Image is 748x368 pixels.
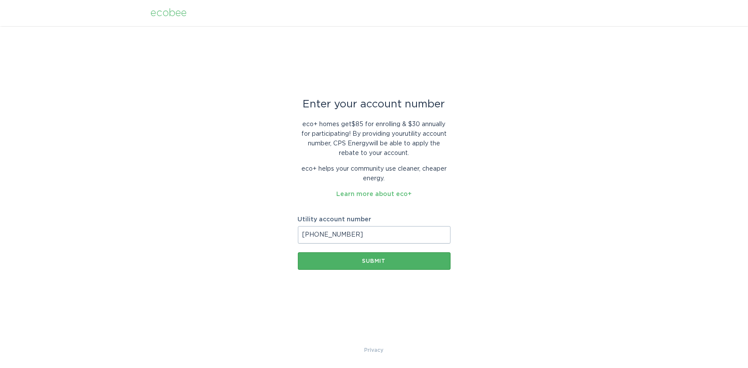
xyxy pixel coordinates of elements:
a: Privacy Policy & Terms of Use [365,345,384,355]
a: Learn more about eco+ [336,191,412,197]
button: Submit [298,252,451,270]
div: Submit [302,258,446,264]
p: eco+ helps your community use cleaner, cheaper energy. [298,164,451,183]
div: Enter your account number [298,100,451,109]
label: Utility account number [298,217,451,223]
div: ecobee [151,8,187,18]
p: eco+ homes get $85 for enrolling & $30 annually for participating ! By providing your utility acc... [298,120,451,158]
